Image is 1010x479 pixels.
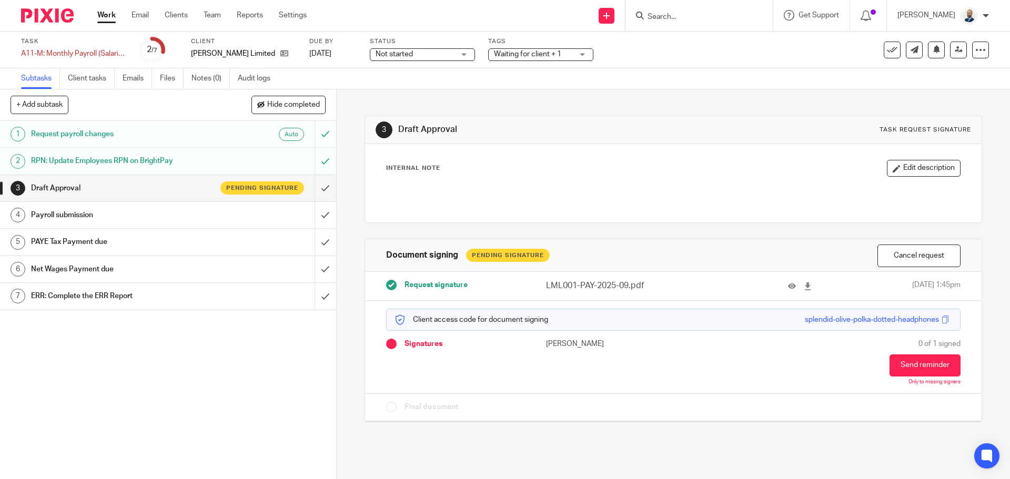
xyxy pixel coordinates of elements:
[11,208,25,222] div: 4
[546,339,673,349] p: [PERSON_NAME]
[494,50,561,58] span: Waiting for client + 1
[31,261,213,277] h1: Net Wages Payment due
[880,126,971,134] div: Task request signature
[386,250,458,261] h1: Document signing
[11,181,25,196] div: 3
[279,128,304,141] div: Auto
[21,37,126,46] label: Task
[68,68,115,89] a: Client tasks
[147,44,157,56] div: 2
[799,12,839,19] span: Get Support
[546,280,705,292] p: LML001-PAY-2025-09.pdf
[398,124,696,135] h1: Draft Approval
[204,10,221,21] a: Team
[877,244,961,267] button: Cancel request
[908,379,961,385] p: Only to missing signers
[897,10,955,21] p: [PERSON_NAME]
[31,126,213,142] h1: Request payroll changes
[370,37,475,46] label: Status
[309,37,357,46] label: Due by
[961,7,977,24] img: Mark%20LI%20profiler.png
[488,37,593,46] label: Tags
[21,48,126,59] div: A11-M: Monthly Payroll (Salaried)
[251,96,326,114] button: Hide completed
[279,10,307,21] a: Settings
[912,280,961,292] span: [DATE] 1:45pm
[11,235,25,250] div: 5
[405,339,442,349] span: Signatures
[466,249,550,262] div: Pending Signature
[887,160,961,177] button: Edit description
[805,314,939,325] div: splendid-olive-polka-dotted-headphones
[191,68,230,89] a: Notes (0)
[31,288,213,304] h1: ERR: Complete the ERR Report
[647,13,741,22] input: Search
[97,10,116,21] a: Work
[31,234,213,250] h1: PAYE Tax Payment due
[11,289,25,303] div: 7
[160,68,184,89] a: Files
[31,153,213,169] h1: RPN: Update Employees RPN on BrightPay
[21,8,74,23] img: Pixie
[376,121,392,138] div: 3
[11,127,25,141] div: 1
[405,402,458,412] span: Final document
[226,184,298,192] span: Pending signature
[31,180,213,196] h1: Draft Approval
[238,68,278,89] a: Audit logs
[191,37,296,46] label: Client
[376,50,413,58] span: Not started
[309,50,331,57] span: [DATE]
[21,68,60,89] a: Subtasks
[918,339,961,349] span: 0 of 1 signed
[11,154,25,169] div: 2
[237,10,263,21] a: Reports
[11,96,68,114] button: + Add subtask
[31,207,213,223] h1: Payroll submission
[890,354,961,376] button: Send reminder
[165,10,188,21] a: Clients
[151,47,157,53] small: /7
[395,314,548,325] p: Client access code for document signing
[132,10,149,21] a: Email
[123,68,152,89] a: Emails
[191,48,275,59] p: [PERSON_NAME] Limited
[11,262,25,277] div: 6
[386,164,440,172] p: Internal Note
[267,101,320,109] span: Hide completed
[405,280,468,290] span: Request signature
